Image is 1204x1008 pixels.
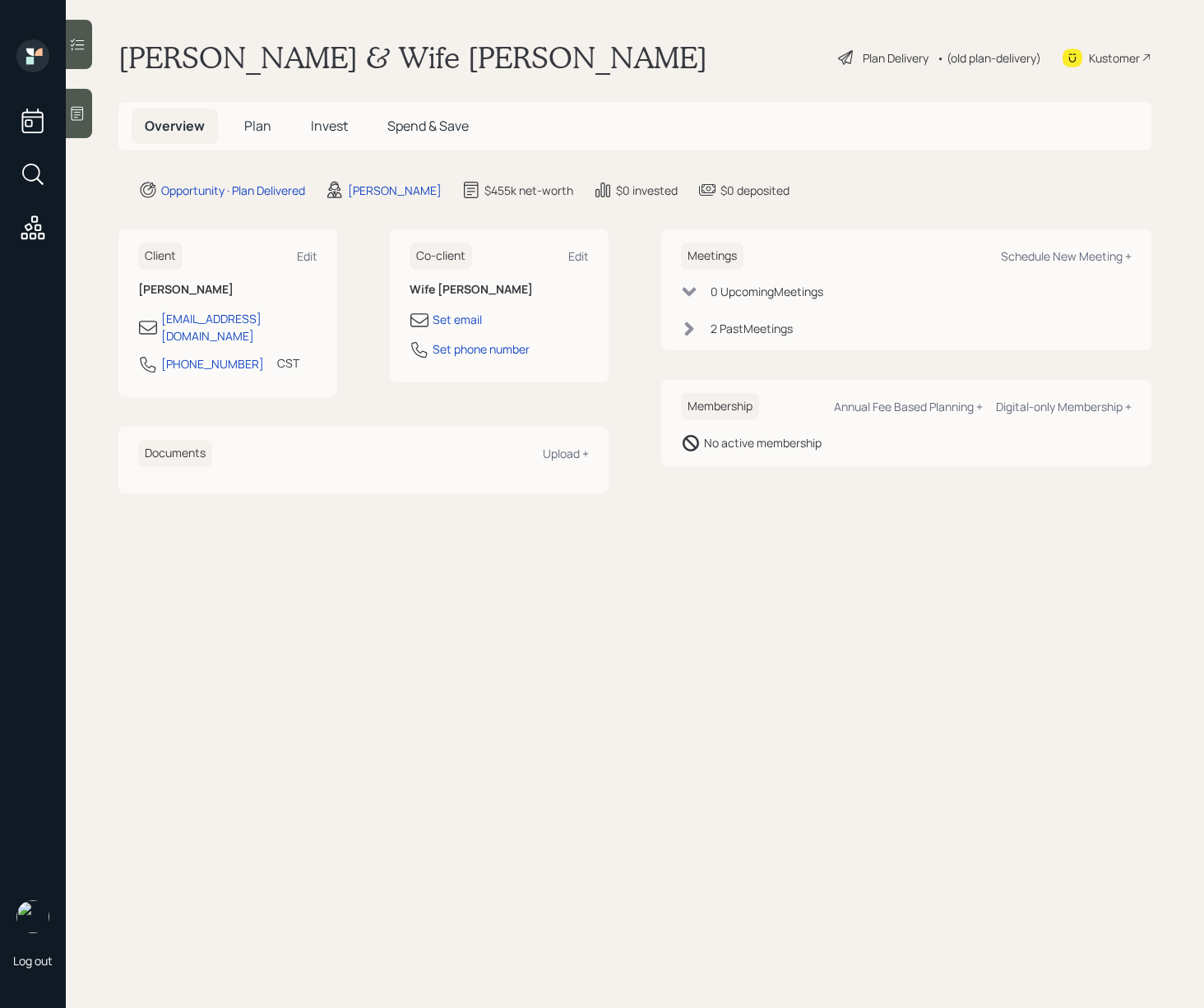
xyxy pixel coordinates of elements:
div: [PERSON_NAME] [348,182,442,199]
div: Kustomer [1089,49,1140,67]
h6: Co-client [410,243,472,270]
div: Set email [433,311,482,328]
div: [EMAIL_ADDRESS][DOMAIN_NAME] [161,310,317,344]
span: Plan [244,117,271,135]
h6: [PERSON_NAME] [138,283,317,297]
span: Overview [145,117,205,135]
div: Upload + [543,446,589,461]
div: $0 invested [616,182,678,199]
div: Digital-only Membership + [996,399,1132,414]
h6: Meetings [681,243,743,270]
div: Plan Delivery [863,49,928,67]
div: [PHONE_NUMBER] [161,355,264,372]
div: • (old plan-delivery) [937,49,1041,67]
div: Schedule New Meeting + [1001,248,1132,264]
div: Opportunity · Plan Delivered [161,182,305,199]
div: 2 Past Meeting s [711,320,793,337]
div: No active membership [704,434,822,451]
h6: Client [138,243,183,270]
div: CST [277,354,299,372]
div: $455k net-worth [484,182,573,199]
div: Annual Fee Based Planning + [834,399,983,414]
div: Log out [13,953,53,969]
div: Edit [297,248,317,264]
span: Invest [311,117,348,135]
h1: [PERSON_NAME] & Wife [PERSON_NAME] [118,39,707,76]
h6: Documents [138,440,212,467]
img: retirable_logo.png [16,900,49,933]
div: Edit [568,248,589,264]
div: 0 Upcoming Meeting s [711,283,823,300]
span: Spend & Save [387,117,469,135]
div: Set phone number [433,340,530,358]
h6: Membership [681,393,759,420]
h6: Wife [PERSON_NAME] [410,283,589,297]
div: $0 deposited [720,182,790,199]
